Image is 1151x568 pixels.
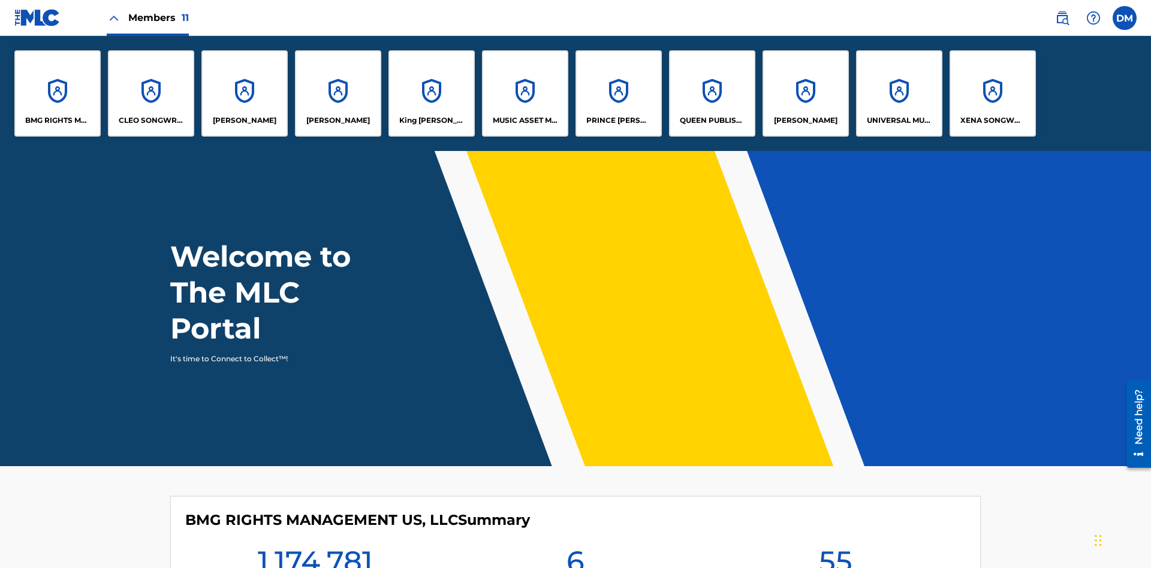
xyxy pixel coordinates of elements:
iframe: Resource Center [1117,376,1151,474]
p: RONALD MCTESTERSON [774,115,837,126]
h1: Welcome to The MLC Portal [170,238,394,346]
p: XENA SONGWRITER [960,115,1026,126]
img: Close [107,11,121,25]
p: ELVIS COSTELLO [213,115,276,126]
a: Accounts[PERSON_NAME] [201,50,288,137]
a: AccountsBMG RIGHTS MANAGEMENT US, LLC [14,50,101,137]
h4: BMG RIGHTS MANAGEMENT US, LLC [185,511,530,529]
p: UNIVERSAL MUSIC PUB GROUP [867,115,932,126]
p: It's time to Connect to Collect™! [170,354,378,364]
p: EYAMA MCSINGER [306,115,370,126]
a: AccountsUNIVERSAL MUSIC PUB GROUP [856,50,942,137]
a: AccountsMUSIC ASSET MANAGEMENT (MAM) [482,50,568,137]
a: Public Search [1050,6,1074,30]
div: User Menu [1113,6,1137,30]
a: AccountsQUEEN PUBLISHA [669,50,755,137]
p: QUEEN PUBLISHA [680,115,745,126]
p: PRINCE MCTESTERSON [586,115,652,126]
a: AccountsKing [PERSON_NAME] [388,50,475,137]
img: search [1055,11,1069,25]
a: Accounts[PERSON_NAME] [763,50,849,137]
p: CLEO SONGWRITER [119,115,184,126]
a: AccountsXENA SONGWRITER [950,50,1036,137]
div: Drag [1095,522,1102,558]
a: AccountsCLEO SONGWRITER [108,50,194,137]
span: Members [128,11,189,25]
img: help [1086,11,1101,25]
span: 11 [182,12,189,23]
a: Accounts[PERSON_NAME] [295,50,381,137]
div: Help [1081,6,1105,30]
p: MUSIC ASSET MANAGEMENT (MAM) [493,115,558,126]
p: King McTesterson [399,115,465,126]
img: MLC Logo [14,9,61,26]
iframe: Chat Widget [1091,510,1151,568]
p: BMG RIGHTS MANAGEMENT US, LLC [25,115,91,126]
a: AccountsPRINCE [PERSON_NAME] [575,50,662,137]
